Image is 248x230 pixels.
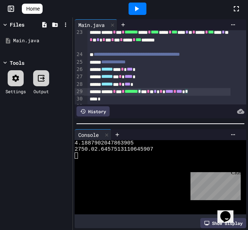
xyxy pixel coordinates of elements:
iframe: chat widget [217,201,241,223]
div: 31 [75,103,84,110]
div: Chat with us now!Close [3,3,50,46]
span: Home [26,5,40,12]
iframe: chat widget [188,169,241,200]
div: 27 [75,73,84,80]
div: 28 [75,81,84,88]
div: Main.java [13,37,70,44]
div: Output [34,88,49,95]
div: Main.java [75,21,108,29]
span: 4.1887902047863905 [75,140,134,146]
div: History [76,106,110,116]
div: Show display [200,218,246,228]
div: Console [75,129,111,140]
span: 2750.02.6457513110645907 [75,146,153,152]
div: 30 [75,95,84,103]
div: 26 [75,66,84,73]
a: Home [22,4,43,14]
div: 25 [75,59,84,66]
div: Files [10,21,24,28]
div: Tools [10,59,24,67]
div: Settings [5,88,26,95]
div: 23 [75,29,84,51]
div: Main.java [75,19,117,30]
div: Console [75,131,102,139]
div: 24 [75,51,84,58]
div: 29 [75,88,84,95]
